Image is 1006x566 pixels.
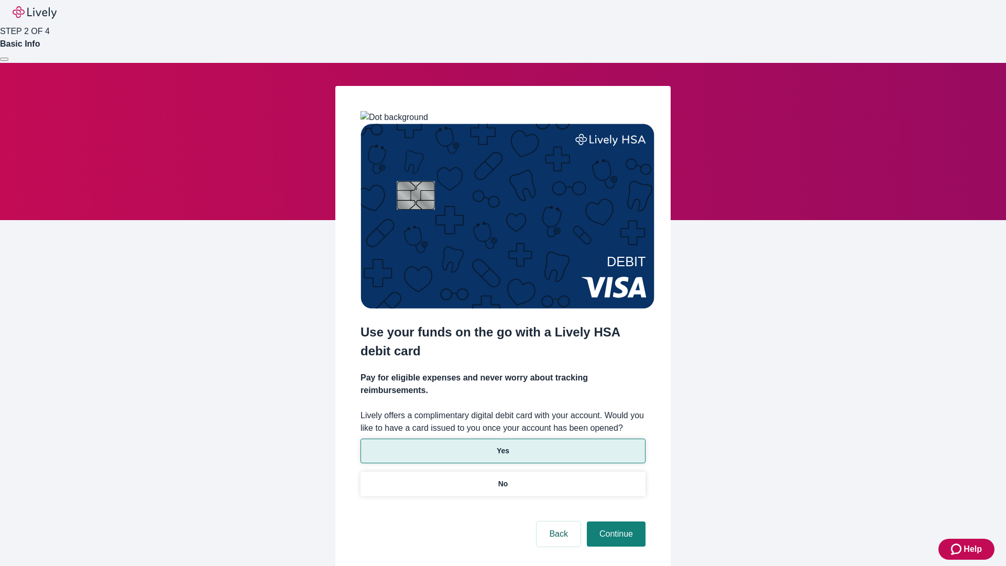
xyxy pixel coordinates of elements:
[360,439,646,463] button: Yes
[587,521,646,547] button: Continue
[360,111,428,124] img: Dot background
[360,124,654,309] img: Debit card
[537,521,581,547] button: Back
[13,6,57,19] img: Lively
[360,409,646,434] label: Lively offers a complimentary digital debit card with your account. Would you like to have a card...
[360,372,646,397] h4: Pay for eligible expenses and never worry about tracking reimbursements.
[360,323,646,361] h2: Use your funds on the go with a Lively HSA debit card
[964,543,982,556] span: Help
[360,472,646,496] button: No
[497,445,509,456] p: Yes
[938,539,994,560] button: Zendesk support iconHelp
[498,478,508,489] p: No
[951,543,964,556] svg: Zendesk support icon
